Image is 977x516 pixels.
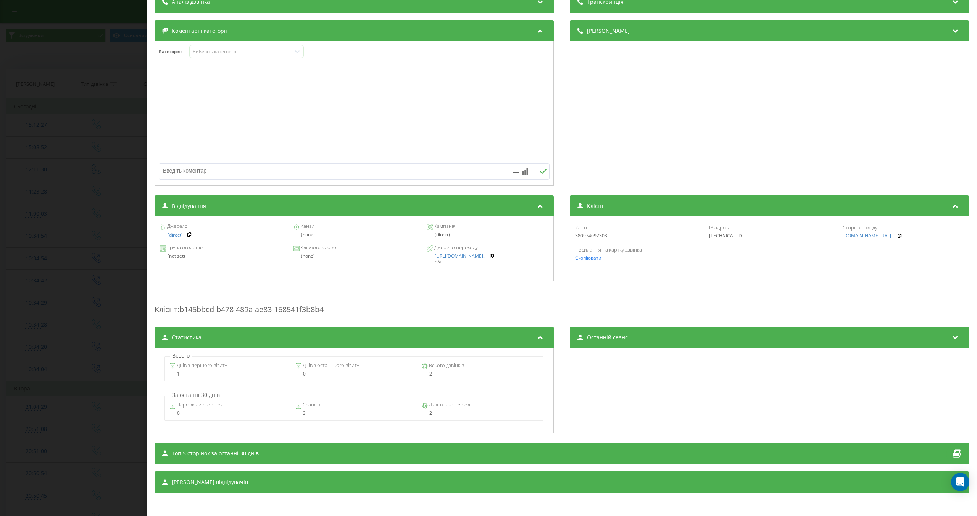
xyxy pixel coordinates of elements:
[301,401,320,409] span: Сеансів
[587,27,630,35] span: [PERSON_NAME]
[172,450,259,457] span: Топ 5 сторінок за останні 30 днів
[300,223,314,230] span: Канал
[300,244,336,252] span: Ключове слово
[709,233,830,239] div: [TECHNICAL_ID]
[166,244,208,252] span: Група оголошень
[587,202,604,210] span: Клієнт
[160,253,281,259] div: (not set)
[155,289,969,319] div: : b145bbcd-b478-489a-ae83-168541f3b8b4
[575,224,589,231] span: Клієнт
[166,223,188,230] span: Джерело
[295,411,413,416] div: 3
[575,246,642,253] span: Посилання на картку дзвінка
[169,411,287,416] div: 0
[172,478,248,486] span: [PERSON_NAME] відвідувачів
[170,352,192,360] p: Всього
[435,253,485,259] a: [URL][DOMAIN_NAME]..
[843,233,893,239] a: [DOMAIN_NAME][URL]..
[301,362,359,369] span: Днів з останнього візиту
[293,253,414,259] div: (none)
[575,233,696,239] div: 380974092303
[575,255,601,261] span: Скопіювати
[172,27,227,35] span: Коментарі і категорії
[427,232,548,237] div: (direct)
[428,401,470,409] span: Дзвінків за період
[951,473,969,491] div: Open Intercom Messenger
[155,304,177,314] span: Клієнт
[433,244,478,252] span: Джерело переходу
[709,224,730,231] span: IP адреса
[428,362,464,369] span: Всього дзвінків
[435,253,485,259] span: [URL][DOMAIN_NAME]..
[176,401,223,409] span: Перегляди сторінок
[422,411,539,416] div: 2
[169,371,287,377] div: 1
[427,253,548,264] div: n/a
[433,223,456,230] span: Кампанія
[422,371,539,377] div: 2
[193,48,288,55] div: Виберіть категорію
[587,334,628,341] span: Останній сеанс
[172,334,202,341] span: Статистика
[159,49,189,54] h4: Категорія :
[172,202,206,210] span: Відвідування
[168,232,183,238] a: (direct)
[843,224,877,231] span: Сторінка входу
[295,371,413,377] div: 0
[293,232,414,237] div: (none)
[176,362,227,369] span: Днів з першого візиту
[170,391,222,399] p: За останні 30 днів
